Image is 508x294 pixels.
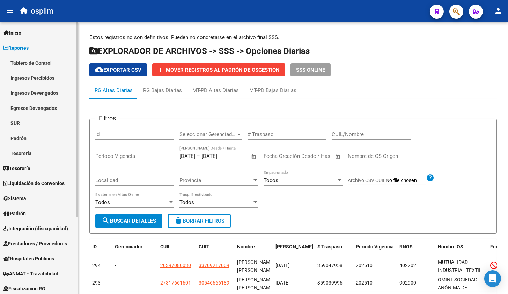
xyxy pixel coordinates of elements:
span: 27317661601 [160,280,191,286]
span: Hospitales Públicos [3,255,54,262]
span: Padrón [3,210,26,217]
button: Exportar CSV [89,63,147,76]
span: ANMAT - Trazabilidad [3,270,58,278]
span: 902900 [399,280,416,286]
span: 359047958 [317,262,343,268]
div: [DATE] [275,279,312,287]
span: MUTUALIDAD INDUSTRIAL TEXTIL [GEOGRAPHIC_DATA] [438,259,485,281]
h3: Filtros [95,113,119,123]
span: Sistema [3,195,26,202]
mat-icon: delete [174,216,183,225]
button: Open calendar [250,153,258,161]
span: Nombre OS [438,244,463,250]
span: Prestadores / Proveedores [3,240,67,247]
datatable-header-cell: RNOS [397,239,435,262]
input: Fecha inicio [264,153,292,159]
span: Inicio [3,29,21,37]
span: ID [92,244,97,250]
span: Fiscalización RG [3,285,45,293]
datatable-header-cell: Gerenciador [112,239,157,262]
span: Archivo CSV CUIL [348,177,386,183]
mat-icon: menu [6,7,14,15]
input: Archivo CSV CUIL [386,177,426,184]
datatable-header-cell: Periodo Vigencia [353,239,397,262]
span: - [115,280,116,286]
span: CUIT [199,244,209,250]
button: Mover registros al PADRÓN de OsGestion [152,63,285,76]
span: ospilm [31,3,53,19]
span: Tesorería [3,164,30,172]
span: Nombre [237,244,255,250]
span: CUIL [160,244,171,250]
span: Gerenciador [115,244,142,250]
span: Mover registros al PADRÓN de OsGestion [166,67,280,73]
span: 294 [92,262,101,268]
span: [PERSON_NAME] [275,244,313,250]
div: MT-PD Altas Diarias [192,86,239,94]
span: 20397080030 [160,262,191,268]
datatable-header-cell: Fecha Traspaso [273,239,315,262]
button: Buscar Detalles [95,214,162,228]
span: [PERSON_NAME] [PERSON_NAME] [237,277,274,290]
span: 202510 [356,280,373,286]
mat-icon: cloud_download [95,65,103,74]
span: [PERSON_NAME] [PERSON_NAME] [237,259,274,273]
span: - [115,262,116,268]
span: Liquidación de Convenios [3,180,65,187]
button: Borrar Filtros [168,214,231,228]
span: EXPLORADOR DE ARCHIVOS -> SSS -> Opciones Diarias [89,46,310,56]
span: RNOS [399,244,413,250]
span: 293 [92,280,101,286]
button: Open calendar [334,153,342,161]
mat-icon: add [156,66,164,74]
input: Fecha fin [298,153,332,159]
mat-icon: search [102,216,110,225]
span: SSS ONLINE [296,67,325,73]
span: Todos [95,199,110,205]
span: 202510 [356,262,373,268]
datatable-header-cell: Nombre [234,239,273,262]
div: RG Altas Diarias [95,86,133,94]
span: 30546666189 [199,280,229,286]
span: Periodo Vigencia [356,244,394,250]
span: Borrar Filtros [174,218,224,224]
span: – [197,153,200,159]
datatable-header-cell: CUIT [196,239,234,262]
datatable-header-cell: # Traspaso [315,239,353,262]
span: Todos [264,177,278,183]
span: Todos [179,199,194,205]
div: [DATE] [275,261,312,269]
span: 33709217009 [199,262,229,268]
span: Seleccionar Gerenciador [179,131,236,138]
div: Open Intercom Messenger [484,270,501,287]
button: SSS ONLINE [290,63,331,76]
span: 359039996 [317,280,343,286]
input: Fecha fin [201,153,235,159]
span: Integración (discapacidad) [3,225,68,232]
div: RG Bajas Diarias [143,86,182,94]
datatable-header-cell: Nombre OS [435,239,487,262]
span: 402202 [399,262,416,268]
datatable-header-cell: ID [89,239,112,262]
span: # Traspaso [317,244,342,250]
div: MT-PD Bajas Diarias [249,86,296,94]
span: Buscar Detalles [102,218,156,224]
span: Provincia [179,177,252,183]
p: Estos registros no son definitivos. Pueden no concretarse en el archivo final SSS. [89,34,497,41]
mat-icon: help [426,174,434,182]
input: Fecha inicio [179,153,195,159]
mat-icon: person [494,7,502,15]
span: Reportes [3,44,29,52]
datatable-header-cell: CUIL [157,239,196,262]
span: Exportar CSV [95,67,141,73]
